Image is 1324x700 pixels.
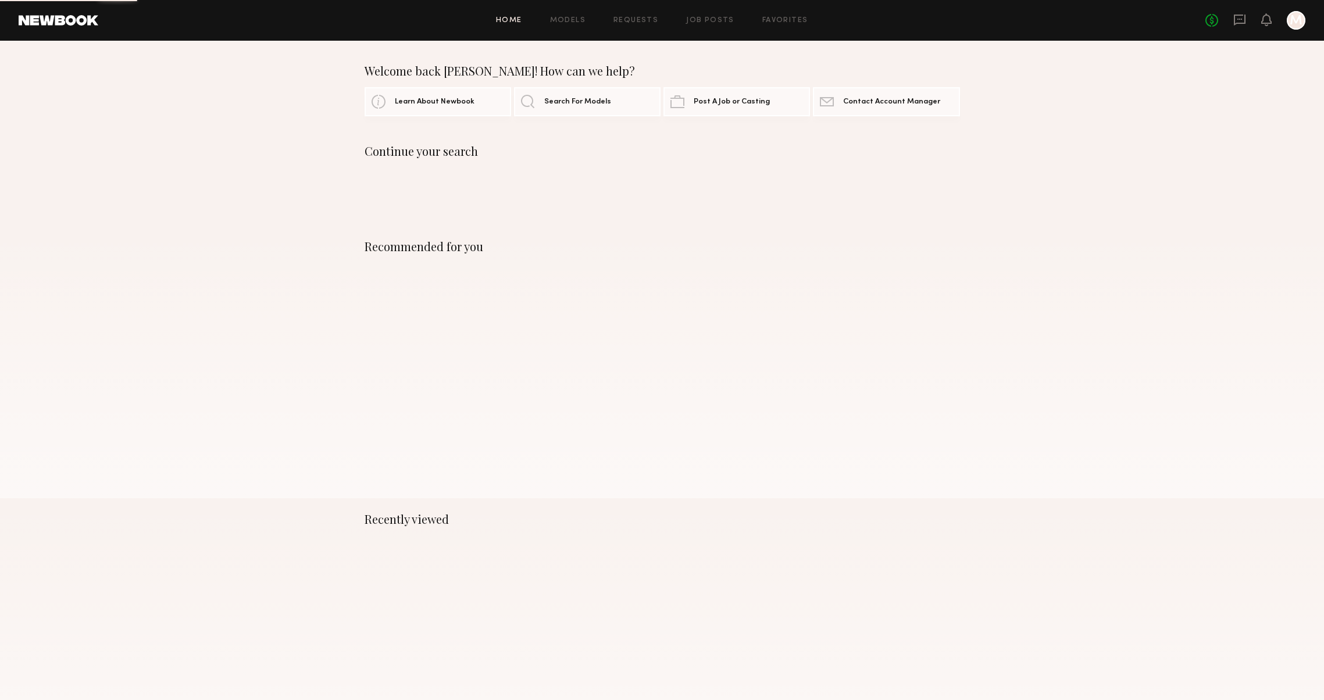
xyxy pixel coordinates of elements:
a: Favorites [762,17,808,24]
div: Recommended for you [365,240,960,253]
a: Job Posts [686,17,734,24]
div: Continue your search [365,144,960,158]
a: M [1287,11,1305,30]
a: Models [550,17,586,24]
span: Post A Job or Casting [694,98,770,106]
div: Recently viewed [365,512,960,526]
a: Search For Models [514,87,661,116]
a: Learn About Newbook [365,87,511,116]
span: Learn About Newbook [395,98,474,106]
div: Welcome back [PERSON_NAME]! How can we help? [365,64,960,78]
a: Post A Job or Casting [663,87,810,116]
a: Contact Account Manager [813,87,959,116]
span: Search For Models [544,98,611,106]
span: Contact Account Manager [843,98,940,106]
a: Requests [613,17,658,24]
a: Home [496,17,522,24]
